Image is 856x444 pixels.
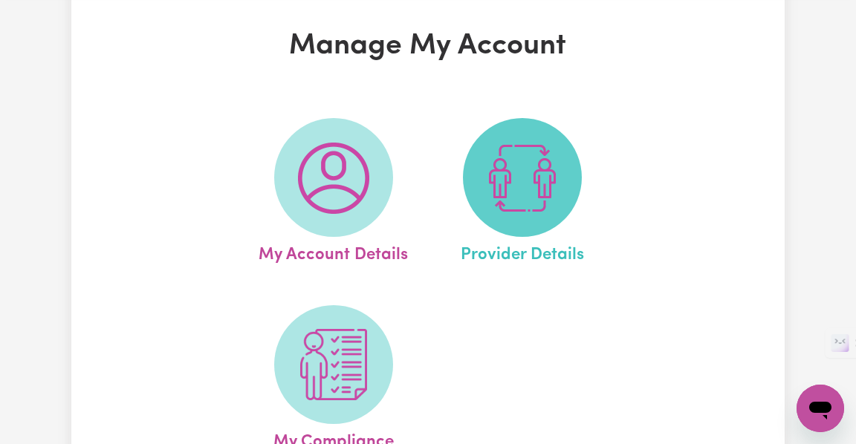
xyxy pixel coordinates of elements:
iframe: Button to launch messaging window [797,385,844,432]
a: Provider Details [432,118,613,268]
span: Provider Details [461,237,584,268]
h1: Manage My Account [199,29,657,64]
a: My Account Details [242,118,424,268]
span: My Account Details [259,237,408,268]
